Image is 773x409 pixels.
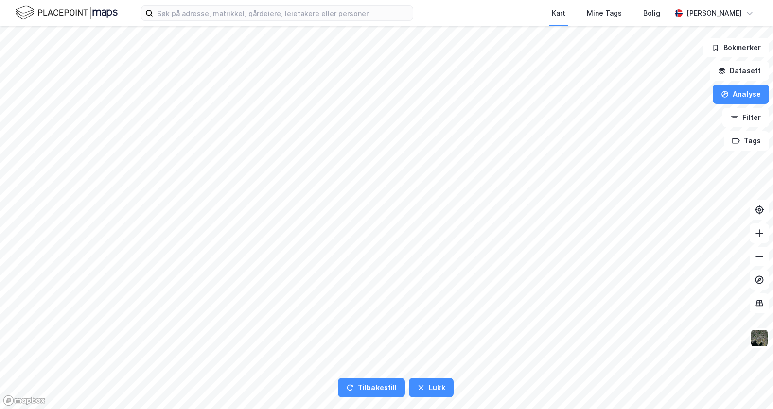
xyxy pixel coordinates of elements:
[724,362,773,409] div: Kontrollprogram for chat
[16,4,118,21] img: logo.f888ab2527a4732fd821a326f86c7f29.svg
[710,61,769,81] button: Datasett
[703,38,769,57] button: Bokmerker
[722,108,769,127] button: Filter
[724,131,769,151] button: Tags
[3,395,46,406] a: Mapbox homepage
[750,329,769,347] img: 9k=
[338,378,405,397] button: Tilbakestill
[409,378,453,397] button: Lukk
[686,7,742,19] div: [PERSON_NAME]
[153,6,413,20] input: Søk på adresse, matrikkel, gårdeiere, leietakere eller personer
[724,362,773,409] iframe: Chat Widget
[643,7,660,19] div: Bolig
[713,85,769,104] button: Analyse
[587,7,622,19] div: Mine Tags
[552,7,565,19] div: Kart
